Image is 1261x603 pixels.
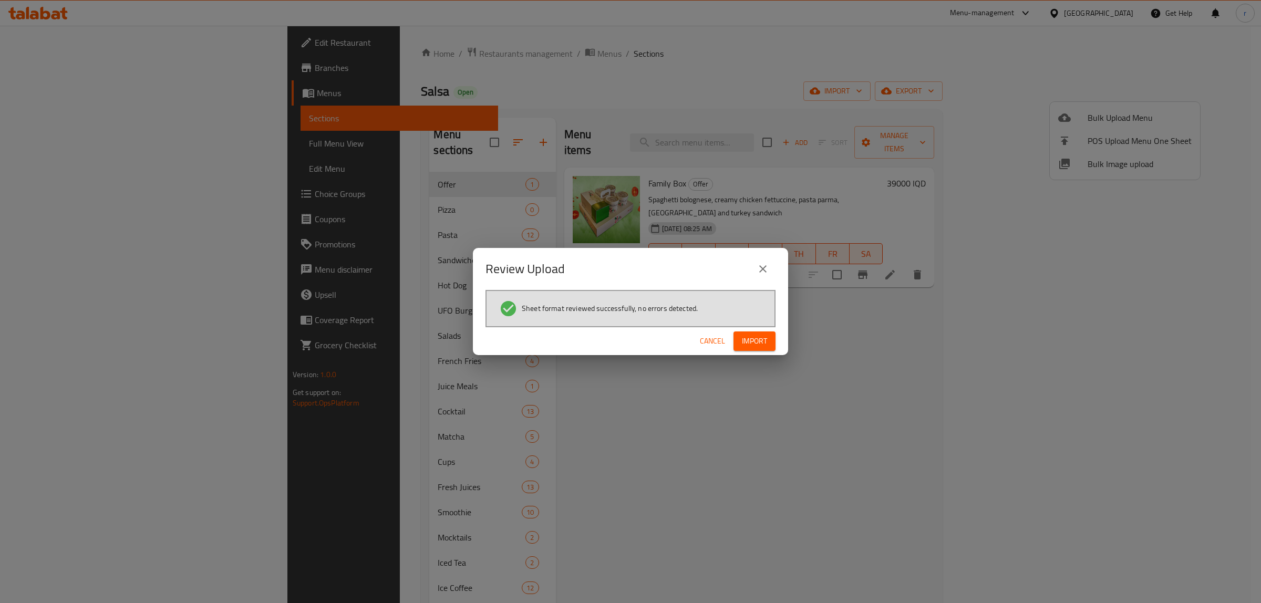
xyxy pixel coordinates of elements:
[750,256,776,282] button: close
[696,331,729,351] button: Cancel
[522,303,698,314] span: Sheet format reviewed successfully, no errors detected.
[733,331,776,351] button: Import
[742,335,767,348] span: Import
[485,261,565,277] h2: Review Upload
[700,335,725,348] span: Cancel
